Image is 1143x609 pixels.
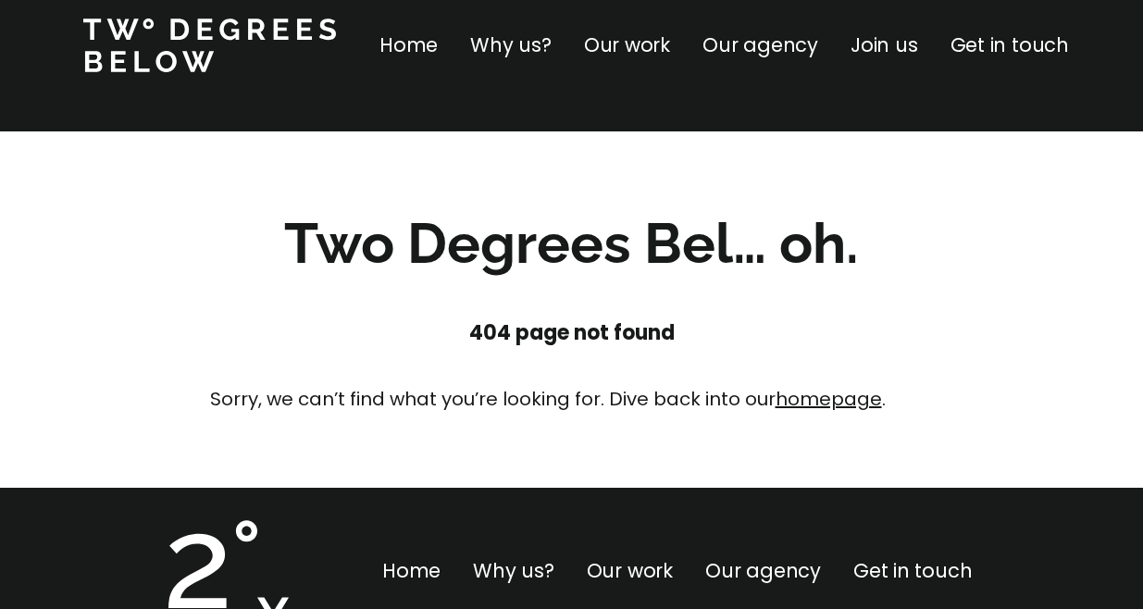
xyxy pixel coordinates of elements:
[382,557,441,584] a: Home
[210,318,934,348] h4: 404 page not found
[702,31,818,60] a: Our agency
[950,31,1069,60] a: Get in touch
[210,385,934,413] p: Sorry, we can’t find what you’re looking for. Dive back into our .
[280,206,864,281] h2: Two Degrees Bel… oh.
[851,31,918,60] a: Join us
[705,557,821,584] a: Our agency
[853,557,972,584] a: Get in touch
[473,557,554,584] a: Why us?
[587,557,673,584] a: Our work
[470,31,552,60] a: Why us?
[379,31,438,60] a: Home
[584,31,670,60] a: Our work
[776,386,882,412] a: homepage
